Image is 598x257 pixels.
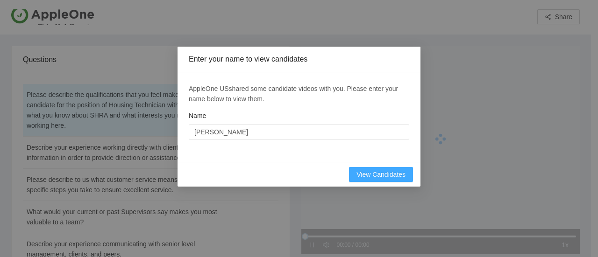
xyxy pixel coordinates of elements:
[189,83,409,104] div: AppleOne US shared some candidate videos with you. Please enter your name below to view them.
[189,54,409,64] div: Enter your name to view candidates
[189,125,409,139] input: Name
[349,167,413,182] button: View Candidates
[356,169,406,180] span: View Candidates
[189,111,206,121] label: Name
